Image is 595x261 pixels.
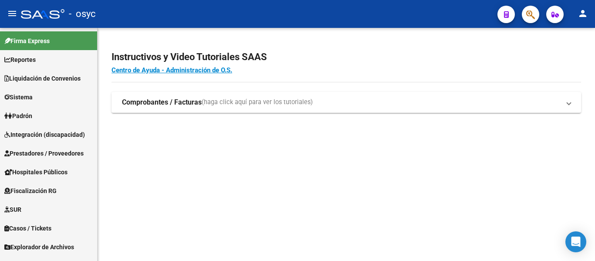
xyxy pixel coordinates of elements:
[4,74,81,83] span: Liquidación de Convenios
[4,149,84,158] span: Prestadores / Proveedores
[578,8,588,19] mat-icon: person
[4,111,32,121] span: Padrón
[69,4,96,24] span: - osyc
[112,66,232,74] a: Centro de Ayuda - Administración de O.S.
[4,224,51,233] span: Casos / Tickets
[4,130,85,139] span: Integración (discapacidad)
[4,36,50,46] span: Firma Express
[112,92,581,113] mat-expansion-panel-header: Comprobantes / Facturas(haga click aquí para ver los tutoriales)
[4,242,74,252] span: Explorador de Archivos
[112,49,581,65] h2: Instructivos y Video Tutoriales SAAS
[565,231,586,252] div: Open Intercom Messenger
[202,98,313,107] span: (haga click aquí para ver los tutoriales)
[122,98,202,107] strong: Comprobantes / Facturas
[4,205,21,214] span: SUR
[7,8,17,19] mat-icon: menu
[4,167,68,177] span: Hospitales Públicos
[4,55,36,64] span: Reportes
[4,92,33,102] span: Sistema
[4,186,57,196] span: Fiscalización RG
